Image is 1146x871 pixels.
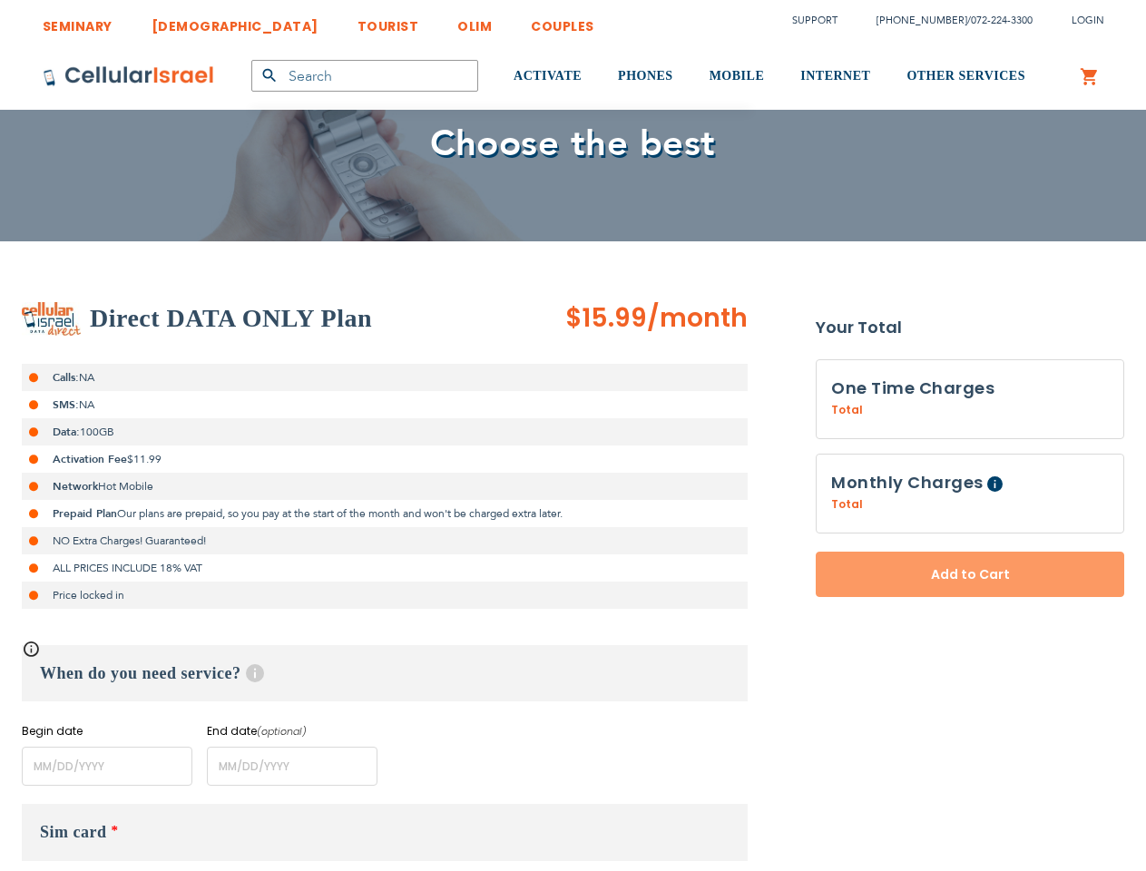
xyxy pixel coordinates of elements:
label: Begin date [22,723,192,739]
span: ACTIVATE [514,69,582,83]
input: MM/DD/YYYY [22,747,192,786]
strong: Data: [53,425,80,439]
a: 072-224-3300 [971,14,1033,27]
li: NA [22,364,748,391]
a: OLIM [457,5,492,38]
span: $11.99 [127,452,162,466]
a: Support [792,14,837,27]
a: COUPLES [531,5,594,38]
img: Direct DATA Only [22,302,81,336]
span: OTHER SERVICES [906,69,1025,83]
span: Login [1072,14,1104,27]
strong: Activation Fee [53,452,127,466]
input: MM/DD/YYYY [207,747,377,786]
a: SEMINARY [43,5,113,38]
span: INTERNET [800,69,870,83]
span: Total [831,496,863,513]
span: MOBILE [710,69,765,83]
img: Cellular Israel Logo [43,65,215,87]
li: NO Extra Charges! Guaranteed! [22,527,748,554]
span: Help [246,664,264,682]
li: 100GB [22,418,748,445]
strong: Calls: [53,370,79,385]
h3: One Time Charges [831,375,1109,402]
h2: Direct DATA ONLY Plan [90,300,372,337]
li: / [858,7,1033,34]
h3: When do you need service? [22,645,748,701]
a: [DEMOGRAPHIC_DATA] [152,5,318,38]
span: Choose the best [430,119,716,169]
strong: Your Total [816,314,1124,341]
li: Price locked in [22,582,748,609]
a: OTHER SERVICES [906,43,1025,111]
span: Monthly Charges [831,471,984,494]
label: End date [207,723,377,739]
span: Total [831,402,863,418]
li: NA [22,391,748,418]
a: [PHONE_NUMBER] [877,14,967,27]
strong: Network [53,479,98,494]
a: ACTIVATE [514,43,582,111]
a: TOURIST [358,5,419,38]
span: $15.99 [565,300,647,336]
strong: Prepaid Plan [53,506,117,521]
input: Search [251,60,478,92]
span: Our plans are prepaid, so you pay at the start of the month and won't be charged extra later. [117,506,563,521]
a: INTERNET [800,43,870,111]
span: Sim card [40,823,107,841]
span: Hot Mobile [98,479,153,494]
span: PHONES [618,69,673,83]
strong: SMS: [53,397,79,412]
i: (optional) [257,724,307,739]
span: /month [647,300,748,337]
li: ALL PRICES INCLUDE 18% VAT [22,554,748,582]
span: Help [987,476,1003,492]
a: PHONES [618,43,673,111]
a: MOBILE [710,43,765,111]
